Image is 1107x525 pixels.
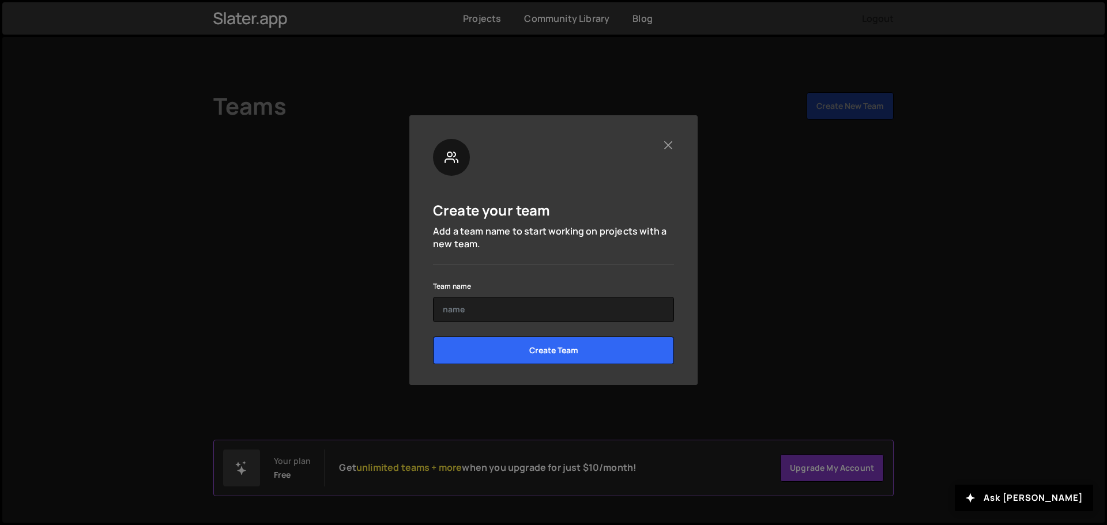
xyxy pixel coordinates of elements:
p: Add a team name to start working on projects with a new team. [433,225,674,251]
input: name [433,297,674,322]
button: Close [662,139,674,151]
h5: Create your team [433,201,551,219]
input: Create Team [433,337,674,364]
label: Team name [433,281,471,292]
button: Ask [PERSON_NAME] [955,485,1093,511]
